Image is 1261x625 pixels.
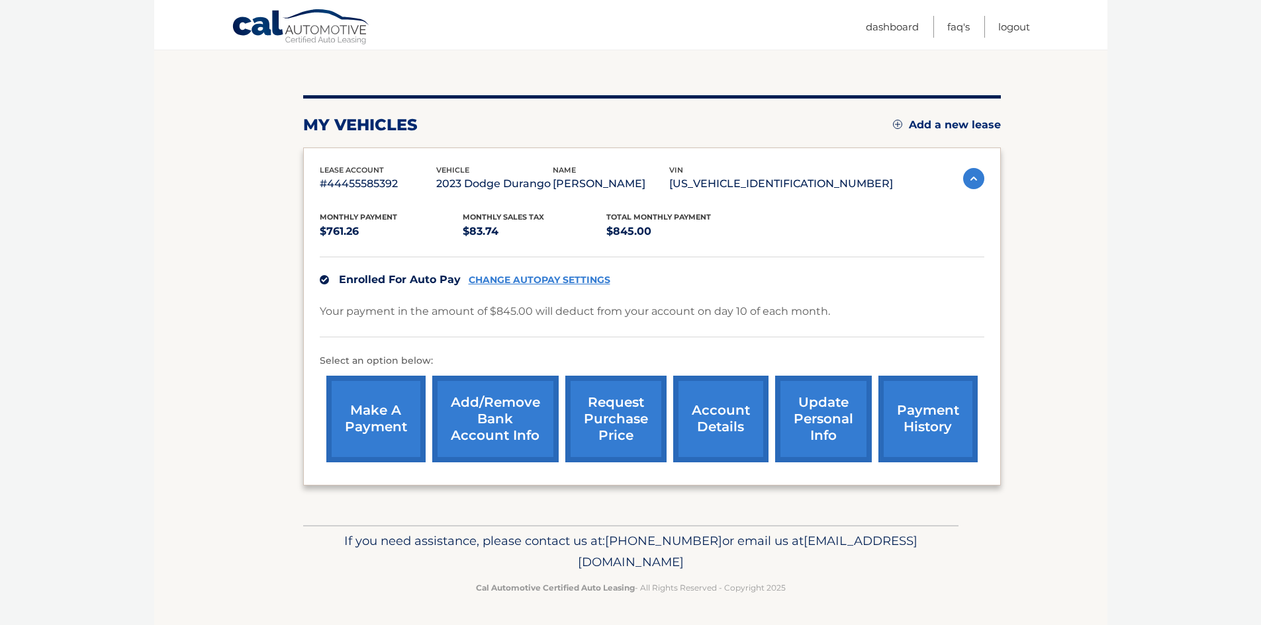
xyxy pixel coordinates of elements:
[436,165,469,175] span: vehicle
[320,212,397,222] span: Monthly Payment
[553,175,669,193] p: [PERSON_NAME]
[673,376,769,462] a: account details
[893,120,902,129] img: add.svg
[432,376,559,462] a: Add/Remove bank account info
[565,376,667,462] a: request purchase price
[232,9,371,47] a: Cal Automotive
[312,581,950,595] p: - All Rights Reserved - Copyright 2025
[893,118,1001,132] a: Add a new lease
[866,16,919,38] a: Dashboard
[326,376,426,462] a: make a payment
[303,115,418,135] h2: my vehicles
[606,212,711,222] span: Total Monthly Payment
[947,16,970,38] a: FAQ's
[320,165,384,175] span: lease account
[320,175,436,193] p: #44455585392
[469,274,610,286] a: CHANGE AUTOPAY SETTINGS
[339,273,461,286] span: Enrolled For Auto Pay
[320,222,463,241] p: $761.26
[463,212,544,222] span: Monthly sales Tax
[476,583,635,593] strong: Cal Automotive Certified Auto Leasing
[669,175,893,193] p: [US_VEHICLE_IDENTIFICATION_NUMBER]
[605,533,722,548] span: [PHONE_NUMBER]
[436,175,553,193] p: 2023 Dodge Durango
[463,222,606,241] p: $83.74
[320,353,984,369] p: Select an option below:
[963,168,984,189] img: accordion-active.svg
[553,165,576,175] span: name
[998,16,1030,38] a: Logout
[312,530,950,573] p: If you need assistance, please contact us at: or email us at
[878,376,978,462] a: payment history
[320,302,830,321] p: Your payment in the amount of $845.00 will deduct from your account on day 10 of each month.
[775,376,872,462] a: update personal info
[669,165,683,175] span: vin
[320,275,329,284] img: check.svg
[606,222,750,241] p: $845.00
